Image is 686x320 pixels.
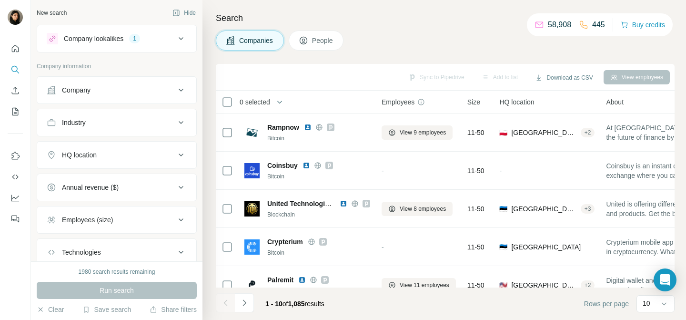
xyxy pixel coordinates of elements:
[265,300,324,308] span: results
[382,243,384,251] span: -
[643,299,650,308] p: 10
[62,248,101,257] div: Technologies
[340,200,347,207] img: LinkedIn logo
[606,97,624,107] span: About
[304,124,312,131] img: LinkedIn logo
[499,204,507,214] span: 🇪🇪
[499,128,507,137] span: 🇵🇱
[8,61,23,78] button: Search
[62,118,86,127] div: Industry
[581,128,595,137] div: + 2
[8,40,23,57] button: Quick start
[8,210,23,227] button: Feedback
[312,36,334,45] span: People
[511,128,576,137] span: [GEOGRAPHIC_DATA], [GEOGRAPHIC_DATA]
[400,205,446,213] span: View 8 employees
[267,134,370,143] div: Bitcoin
[239,36,274,45] span: Companies
[382,97,414,107] span: Employees
[467,166,484,175] span: 11-50
[382,125,453,140] button: View 9 employees
[37,9,67,17] div: New search
[267,287,370,295] div: FinTech
[37,176,196,199] button: Annual revenue ($)
[267,248,370,257] div: Bitcoin
[244,239,260,255] img: Logo of Crypterium
[37,62,197,71] p: Company information
[382,167,384,175] span: -
[467,128,484,137] span: 11-50
[37,305,64,314] button: Clear
[62,85,91,95] div: Company
[282,300,288,308] span: of
[511,204,576,214] span: [GEOGRAPHIC_DATA], [GEOGRAPHIC_DATA], [GEOGRAPHIC_DATA]
[37,111,196,134] button: Industry
[499,97,534,107] span: HQ location
[244,278,260,293] img: Logo of Palremit
[216,11,675,25] h4: Search
[62,183,119,192] div: Annual revenue ($)
[37,27,196,50] button: Company lookalikes1
[581,205,595,213] div: + 3
[467,280,484,290] span: 11-50
[467,204,484,214] span: 11-50
[64,34,123,43] div: Company lookalikes
[581,281,595,289] div: + 2
[467,97,480,107] span: Size
[267,161,298,170] span: Coinsbuy
[654,268,676,291] div: Open Intercom Messenger
[8,147,23,165] button: Use Surfe on LinkedIn
[584,299,629,309] span: Rows per page
[62,215,113,225] div: Employees (size)
[240,97,270,107] span: 0 selected
[37,208,196,231] button: Employees (size)
[244,201,260,217] img: Logo of United Technologies OÜ
[548,19,571,31] p: 58,908
[288,300,305,308] span: 1,085
[37,79,196,102] button: Company
[267,123,299,132] span: Rampnow
[244,163,260,178] img: Logo of Coinsbuy
[267,200,344,207] span: United Technologies OÜ
[467,242,484,252] span: 11-50
[382,278,456,292] button: View 11 employees
[303,162,310,169] img: LinkedIn logo
[267,172,370,181] div: Bitcoin
[166,6,202,20] button: Hide
[82,305,131,314] button: Save search
[235,293,254,312] button: Navigate to next page
[150,305,197,314] button: Share filters
[244,125,260,140] img: Logo of Rampnow
[499,242,507,252] span: 🇪🇪
[400,281,449,289] span: View 11 employees
[528,71,599,85] button: Download as CSV
[511,242,581,252] span: [GEOGRAPHIC_DATA]
[621,18,665,31] button: Buy credits
[499,167,502,175] span: -
[267,210,370,219] div: Blockchain
[400,128,446,137] span: View 9 employees
[499,280,507,290] span: 🇺🇸
[592,19,605,31] p: 445
[511,280,576,290] span: [GEOGRAPHIC_DATA], [US_STATE]
[267,237,303,247] span: Crypterium
[8,103,23,120] button: My lists
[62,150,97,160] div: HQ location
[79,268,155,276] div: 1980 search results remaining
[129,34,140,43] div: 1
[382,202,453,216] button: View 8 employees
[8,10,23,25] img: Avatar
[267,275,293,285] span: Palremit
[37,144,196,166] button: HQ location
[8,82,23,99] button: Enrich CSV
[37,241,196,264] button: Technologies
[298,276,306,284] img: LinkedIn logo
[8,189,23,206] button: Dashboard
[265,300,282,308] span: 1 - 10
[8,168,23,186] button: Use Surfe API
